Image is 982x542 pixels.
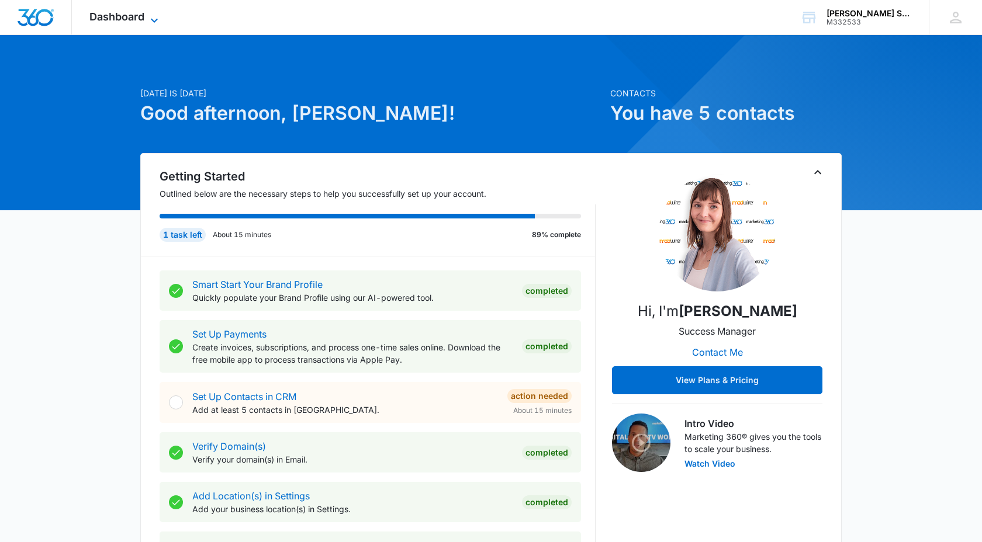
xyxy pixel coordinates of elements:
[160,187,596,200] p: Outlined below are the necessary steps to help you successfully set up your account.
[213,230,271,240] p: About 15 minutes
[192,279,323,290] a: Smart Start Your Brand Profile
[192,404,498,416] p: Add at least 5 contacts in [GEOGRAPHIC_DATA].
[507,389,572,403] div: Action Needed
[684,460,735,468] button: Watch Video
[89,11,144,23] span: Dashboard
[679,324,756,338] p: Success Manager
[811,165,825,179] button: Toggle Collapse
[192,341,513,366] p: Create invoices, subscriptions, and process one-time sales online. Download the free mobile app t...
[140,99,603,127] h1: Good afternoon, [PERSON_NAME]!
[522,284,572,298] div: Completed
[140,87,603,99] p: [DATE] is [DATE]
[610,87,842,99] p: Contacts
[522,446,572,460] div: Completed
[522,495,572,509] div: Completed
[160,228,206,242] div: 1 task left
[192,453,513,465] p: Verify your domain(s) in Email.
[679,303,797,319] strong: [PERSON_NAME]
[827,9,912,18] div: account name
[827,18,912,26] div: account id
[192,490,310,502] a: Add Location(s) in Settings
[612,366,822,394] button: View Plans & Pricing
[610,99,842,127] h1: You have 5 contacts
[659,175,776,291] img: Christy Perez
[192,440,266,452] a: Verify Domain(s)
[192,503,513,515] p: Add your business location(s) in Settings.
[192,391,296,402] a: Set Up Contacts in CRM
[680,338,755,366] button: Contact Me
[612,414,670,472] img: Intro Video
[160,168,596,185] h2: Getting Started
[532,230,581,240] p: 89% complete
[513,405,572,416] span: About 15 minutes
[684,416,822,430] h3: Intro Video
[638,301,797,322] p: Hi, I'm
[192,291,513,304] p: Quickly populate your Brand Profile using our AI-powered tool.
[192,328,267,340] a: Set Up Payments
[684,430,822,455] p: Marketing 360® gives you the tools to scale your business.
[522,339,572,353] div: Completed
